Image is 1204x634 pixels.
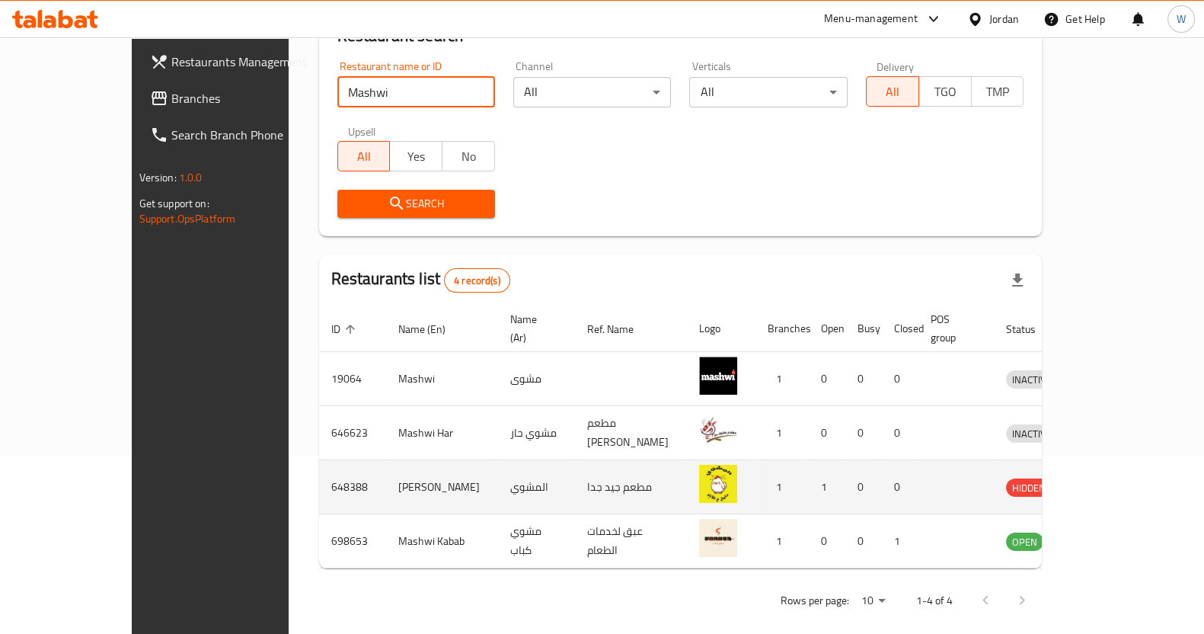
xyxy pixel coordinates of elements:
[171,126,321,144] span: Search Branch Phone
[882,306,918,352] th: Closed
[915,591,952,610] p: 1-4 of 4
[809,406,845,460] td: 0
[386,352,498,406] td: Mashwi
[1177,11,1186,27] span: W
[396,146,436,168] span: Yes
[138,80,333,117] a: Branches
[319,460,386,514] td: 648388
[498,406,575,460] td: مشوي حار
[925,81,966,103] span: TGO
[1006,479,1052,497] div: HIDDEN
[389,141,442,171] button: Yes
[348,126,376,136] label: Upsell
[845,352,882,406] td: 0
[398,320,465,338] span: Name (En)
[498,352,575,406] td: مشوى
[1006,424,1058,443] div: INACTIVE
[337,77,495,107] input: Search for restaurant name or ID..
[171,53,321,71] span: Restaurants Management
[139,168,177,187] span: Version:
[809,514,845,568] td: 0
[337,141,391,171] button: All
[344,146,385,168] span: All
[873,81,913,103] span: All
[319,406,386,460] td: 646623
[845,406,882,460] td: 0
[809,352,845,406] td: 0
[337,24,1024,47] h2: Restaurant search
[845,306,882,352] th: Busy
[882,352,918,406] td: 0
[989,11,1019,27] div: Jordan
[1006,320,1055,338] span: Status
[575,406,687,460] td: مطعم [PERSON_NAME]
[139,209,236,229] a: Support.OpsPlatform
[510,310,557,347] span: Name (Ar)
[699,519,737,557] img: Mashwi Kabab
[809,306,845,352] th: Open
[824,10,918,28] div: Menu-management
[877,61,915,72] label: Delivery
[319,306,1129,568] table: enhanced table
[575,514,687,568] td: عبق لخدمات الطعام
[780,591,848,610] p: Rows per page:
[319,514,386,568] td: 698653
[882,460,918,514] td: 0
[386,460,498,514] td: [PERSON_NAME]
[1006,533,1043,551] span: OPEN
[1006,425,1058,443] span: INACTIVE
[755,406,809,460] td: 1
[386,406,498,460] td: Mashwi Har
[755,352,809,406] td: 1
[386,514,498,568] td: Mashwi Kabab
[337,190,495,218] button: Search
[331,267,510,293] h2: Restaurants list
[882,514,918,568] td: 1
[138,43,333,80] a: Restaurants Management
[445,274,509,288] span: 4 record(s)
[319,352,386,406] td: 19064
[755,460,809,514] td: 1
[442,141,495,171] button: No
[809,460,845,514] td: 1
[978,81,1018,103] span: TMP
[755,306,809,352] th: Branches
[350,194,483,213] span: Search
[687,306,755,352] th: Logo
[179,168,203,187] span: 1.0.0
[171,89,321,107] span: Branches
[882,406,918,460] td: 0
[1006,533,1043,551] div: OPEN
[689,77,847,107] div: All
[699,465,737,503] img: Al Mashwi
[699,411,737,449] img: Mashwi Har
[931,310,976,347] span: POS group
[1006,371,1058,389] span: INACTIVE
[331,320,360,338] span: ID
[1006,370,1058,389] div: INACTIVE
[498,460,575,514] td: المشوي
[498,514,575,568] td: مشوي كباب
[1006,479,1052,497] span: HIDDEN
[449,146,489,168] span: No
[918,76,972,107] button: TGO
[971,76,1024,107] button: TMP
[755,514,809,568] td: 1
[845,460,882,514] td: 0
[587,320,653,338] span: Ref. Name
[854,590,891,613] div: Rows per page:
[138,117,333,153] a: Search Branch Phone
[845,514,882,568] td: 0
[139,194,209,213] span: Get support on:
[575,460,687,514] td: مطعم جيد جدا
[699,357,737,395] img: Mashwi
[513,77,671,107] div: All
[866,76,919,107] button: All
[999,262,1036,299] div: Export file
